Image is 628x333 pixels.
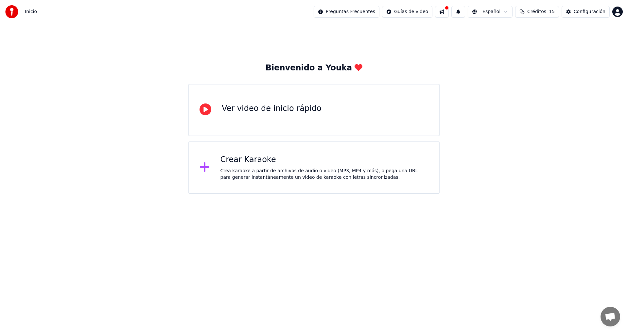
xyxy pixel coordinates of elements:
button: Guías de video [382,6,432,18]
div: Crear Karaoke [220,155,429,165]
img: youka [5,5,18,18]
span: Créditos [527,9,546,15]
div: Ver video de inicio rápido [222,103,322,114]
nav: breadcrumb [25,9,37,15]
button: Créditos15 [515,6,559,18]
span: 15 [549,9,555,15]
div: Crea karaoke a partir de archivos de audio o video (MP3, MP4 y más), o pega una URL para generar ... [220,168,429,181]
button: Configuración [562,6,610,18]
div: Chat abierto [601,307,620,326]
div: Bienvenido a Youka [266,63,363,73]
div: Configuración [574,9,605,15]
button: Preguntas Frecuentes [314,6,379,18]
span: Inicio [25,9,37,15]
